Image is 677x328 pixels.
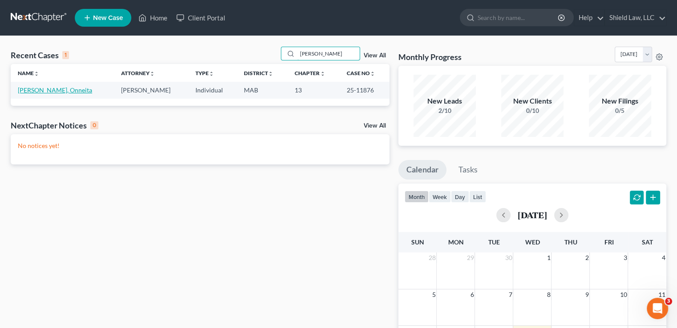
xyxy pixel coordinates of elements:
i: unfold_more [370,71,375,76]
div: 0 [90,121,98,129]
a: Help [574,10,604,26]
i: unfold_more [209,71,214,76]
span: 11 [657,289,666,300]
span: 7 [507,289,513,300]
div: Recent Cases [11,50,69,60]
a: Tasks [450,160,486,180]
div: 2/10 [413,106,476,115]
span: 3 [665,298,672,305]
span: Fri [604,238,613,246]
button: day [451,191,469,203]
span: 8 [546,289,551,300]
a: Calendar [398,160,446,180]
span: 28 [427,252,436,263]
div: New Filings [589,96,651,106]
button: list [469,191,486,203]
i: unfold_more [268,71,273,76]
div: 0/10 [501,106,563,115]
span: 5 [431,289,436,300]
i: unfold_more [150,71,155,76]
h3: Monthly Progress [398,52,462,62]
span: 3 [622,252,628,263]
div: NextChapter Notices [11,120,98,131]
span: 1 [546,252,551,263]
a: View All [364,52,386,59]
a: Typeunfold_more [195,70,214,76]
span: 2 [584,252,589,263]
a: Case Nounfold_more [347,70,375,76]
span: 9 [584,289,589,300]
div: 0/5 [589,106,651,115]
div: New Clients [501,96,563,106]
span: 10 [619,289,628,300]
a: [PERSON_NAME], Onneita [18,86,92,94]
span: 4 [661,252,666,263]
span: 6 [469,289,474,300]
div: New Leads [413,96,476,106]
a: Nameunfold_more [18,70,39,76]
span: New Case [93,15,123,21]
div: 1 [62,51,69,59]
span: Thu [564,238,577,246]
i: unfold_more [34,71,39,76]
button: week [429,191,451,203]
td: Individual [188,82,237,98]
a: Districtunfold_more [244,70,273,76]
p: No notices yet! [18,141,382,150]
i: unfold_more [320,71,325,76]
a: Home [134,10,172,26]
span: Sun [411,238,424,246]
span: Mon [448,238,463,246]
td: [PERSON_NAME] [114,82,188,98]
a: Chapterunfold_more [295,70,325,76]
span: 29 [466,252,474,263]
td: MAB [237,82,288,98]
a: Shield Law, LLC [605,10,666,26]
input: Search by name... [478,9,559,26]
span: Sat [641,238,653,246]
input: Search by name... [297,47,360,60]
a: View All [364,123,386,129]
span: 30 [504,252,513,263]
iframe: Intercom live chat [647,298,668,319]
span: Wed [525,238,539,246]
a: Attorneyunfold_more [121,70,155,76]
button: month [405,191,429,203]
td: 13 [288,82,340,98]
h2: [DATE] [518,210,547,220]
span: Tue [488,238,500,246]
td: 25-11876 [340,82,389,98]
a: Client Portal [172,10,230,26]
